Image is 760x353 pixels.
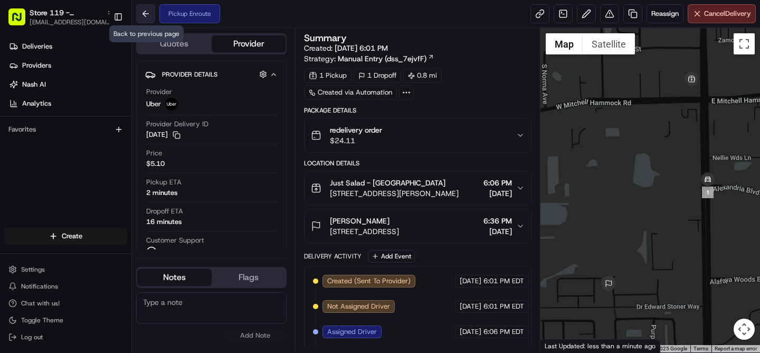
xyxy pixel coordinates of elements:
[27,68,174,79] input: Clear
[304,53,434,64] div: Strategy:
[304,252,362,261] div: Delivery Activity
[4,279,127,294] button: Notifications
[4,4,109,30] button: Store 119 - [GEOGRAPHIC_DATA] (Just Salad)[EMAIL_ADDRESS][DOMAIN_NAME]
[89,154,98,163] div: 💻
[688,4,756,23] button: CancelDelivery
[22,61,51,70] span: Providers
[6,149,85,168] a: 📗Knowledge Base
[4,228,127,245] button: Create
[304,106,531,115] div: Package Details
[330,188,459,199] span: [STREET_ADDRESS][PERSON_NAME]
[734,319,755,340] button: Map camera controls
[100,153,169,164] span: API Documentation
[85,149,174,168] a: 💻API Documentation
[4,121,127,138] div: Favorites
[483,216,512,226] span: 6:36 PM
[4,313,127,328] button: Toggle Theme
[715,346,757,351] a: Report a map error
[179,104,192,117] button: Start new chat
[327,327,377,337] span: Assigned Driver
[36,112,134,120] div: We're available if you need us!
[22,42,52,51] span: Deliveries
[543,339,578,352] img: Google
[145,66,278,83] button: Provider Details
[137,269,212,286] button: Notes
[146,217,182,227] div: 16 minutes
[74,179,128,187] a: Powered byPylon
[21,316,63,324] span: Toggle Theme
[702,187,714,198] div: 1
[330,178,445,188] span: Just Salad - [GEOGRAPHIC_DATA]
[146,207,183,216] span: Dropoff ETA
[30,18,114,26] button: [EMAIL_ADDRESS][DOMAIN_NAME]
[62,231,82,241] span: Create
[146,119,208,129] span: Provider Delivery ID
[540,339,660,352] div: Last Updated: less than a minute ago
[338,53,426,64] span: Manual Entry (dss_7ejvfF)
[583,33,635,54] button: Show satellite imagery
[4,76,131,93] a: Nash AI
[368,250,415,263] button: Add Event
[11,42,192,59] p: Welcome 👋
[304,85,397,100] a: Created via Automation
[105,179,128,187] span: Pylon
[483,302,524,311] span: 6:01 PM EDT
[693,346,708,351] a: Terms
[109,25,184,42] div: Back to previous page
[304,68,351,83] div: 1 Pickup
[146,178,182,187] span: Pickup ETA
[4,38,131,55] a: Deliveries
[212,269,286,286] button: Flags
[22,99,51,108] span: Analytics
[330,226,399,237] span: [STREET_ADDRESS]
[21,299,60,308] span: Chat with us!
[305,209,530,243] button: [PERSON_NAME][STREET_ADDRESS]6:36 PM[DATE]
[304,33,347,43] h3: Summary
[305,118,530,152] button: redelivery order$24.11
[30,7,102,18] button: Store 119 - [GEOGRAPHIC_DATA] (Just Salad)
[146,188,177,198] div: 2 minutes
[546,33,583,54] button: Show street map
[4,95,131,112] a: Analytics
[330,135,382,146] span: $24.11
[327,302,390,311] span: Not Assigned Driver
[11,11,32,32] img: Nash
[543,339,578,352] a: Open this area in Google Maps (opens a new window)
[304,43,388,53] span: Created:
[460,276,481,286] span: [DATE]
[146,99,161,109] span: Uber
[146,159,165,169] span: $5.10
[146,148,162,158] span: Price
[460,302,481,311] span: [DATE]
[21,282,58,291] span: Notifications
[483,178,512,188] span: 6:06 PM
[4,296,127,311] button: Chat with us!
[11,101,30,120] img: 1736555255976-a54dd68f-1ca7-489b-9aae-adbdc363a1c4
[483,188,512,199] span: [DATE]
[327,276,411,286] span: Created (Sent To Provider)
[4,330,127,345] button: Log out
[11,154,19,163] div: 📗
[335,43,388,53] span: [DATE] 6:01 PM
[330,125,382,135] span: redelivery order
[21,265,45,274] span: Settings
[4,262,127,277] button: Settings
[137,35,212,52] button: Quotes
[651,9,679,18] span: Reassign
[460,327,481,337] span: [DATE]
[734,33,755,54] button: Toggle fullscreen view
[146,236,204,245] span: Customer Support
[483,327,524,337] span: 6:06 PM EDT
[354,68,401,83] div: 1 Dropoff
[22,80,46,89] span: Nash AI
[146,87,172,97] span: Provider
[330,216,389,226] span: [PERSON_NAME]
[21,153,81,164] span: Knowledge Base
[4,57,131,74] a: Providers
[647,4,683,23] button: Reassign
[483,226,512,237] span: [DATE]
[21,333,43,341] span: Log out
[146,130,180,140] button: [DATE]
